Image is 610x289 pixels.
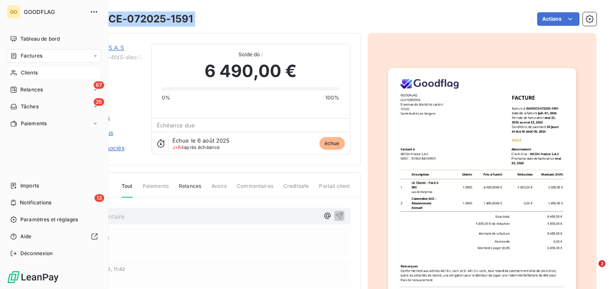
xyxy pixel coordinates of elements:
[581,260,602,281] iframe: Intercom live chat
[237,182,273,197] span: Commentaires
[537,12,579,26] button: Actions
[20,86,43,94] span: Relances
[94,194,104,202] span: 13
[599,260,605,267] span: 2
[94,81,104,89] span: 67
[172,145,220,150] span: après échéance
[7,270,59,284] img: Logo LeanPay
[20,182,39,190] span: Imports
[157,122,195,129] span: Échéance due
[20,250,53,257] span: Déconnexion
[20,35,60,43] span: Tableau de bord
[21,69,38,77] span: Clients
[20,199,51,206] span: Notifications
[172,137,230,144] span: Échue le 6 août 2025
[172,144,184,150] span: J+64
[122,182,133,198] span: Tout
[162,51,340,58] span: Solde dû :
[21,52,42,60] span: Factures
[205,58,297,84] span: 6 490,00 €
[143,182,169,197] span: Paiements
[179,182,201,197] span: Relances
[24,8,85,15] span: GOODFLAG
[79,11,193,27] h3: INVOICE-072025-1591
[20,233,32,240] span: Aide
[325,94,340,102] span: 100%
[94,98,104,106] span: 26
[21,120,47,127] span: Paiements
[7,230,101,243] a: Aide
[283,182,309,197] span: Creditsafe
[319,182,350,197] span: Portail client
[162,94,170,102] span: 0%
[7,5,20,19] div: GO
[211,182,227,197] span: Avoirs
[21,103,39,110] span: Tâches
[319,137,345,150] span: échue
[20,216,78,223] span: Paramètres et réglages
